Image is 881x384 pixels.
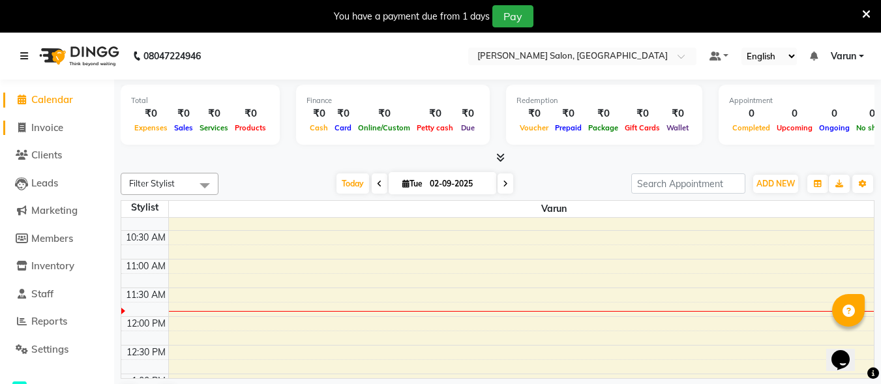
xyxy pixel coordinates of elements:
div: ₹0 [621,106,663,121]
div: ₹0 [306,106,331,121]
iframe: chat widget [826,332,868,371]
span: Staff [31,288,53,300]
div: ₹0 [516,106,552,121]
span: Calendar [31,93,73,106]
input: Search Appointment [631,173,745,194]
a: Settings [3,342,111,357]
span: Leads [31,177,58,189]
span: Today [336,173,369,194]
div: ₹0 [231,106,269,121]
div: ₹0 [456,106,479,121]
div: ₹0 [585,106,621,121]
div: ₹0 [413,106,456,121]
a: Calendar [3,93,111,108]
span: Reports [31,315,67,327]
span: Ongoing [816,123,853,132]
b: 08047224946 [143,38,201,74]
div: Stylist [121,201,168,214]
input: 2025-09-02 [426,174,491,194]
span: Invoice [31,121,63,134]
span: Card [331,123,355,132]
div: ₹0 [131,106,171,121]
span: Completed [729,123,773,132]
span: Upcoming [773,123,816,132]
a: Leads [3,176,111,191]
span: Wallet [663,123,692,132]
a: Reports [3,314,111,329]
div: Finance [306,95,479,106]
div: ₹0 [171,106,196,121]
a: Invoice [3,121,111,136]
span: Expenses [131,123,171,132]
span: Filter Stylist [129,178,175,188]
div: ₹0 [331,106,355,121]
span: Sales [171,123,196,132]
span: Inventory [31,259,74,272]
div: ₹0 [663,106,692,121]
div: Total [131,95,269,106]
a: Marketing [3,203,111,218]
a: Staff [3,287,111,302]
div: ₹0 [552,106,585,121]
span: Online/Custom [355,123,413,132]
span: Package [585,123,621,132]
span: Voucher [516,123,552,132]
span: Due [458,123,478,132]
span: Clients [31,149,62,161]
a: Inventory [3,259,111,274]
span: Varun [831,50,856,63]
a: Clients [3,148,111,163]
button: Pay [492,5,533,27]
span: Tue [399,179,426,188]
a: Members [3,231,111,246]
img: logo [33,38,123,74]
span: Cash [306,123,331,132]
span: Petty cash [413,123,456,132]
div: 0 [816,106,853,121]
span: Products [231,123,269,132]
span: Settings [31,343,68,355]
span: Prepaid [552,123,585,132]
div: ₹0 [355,106,413,121]
span: ADD NEW [756,179,795,188]
div: 12:30 PM [124,346,168,359]
button: ADD NEW [753,175,798,193]
div: Redemption [516,95,692,106]
div: 12:00 PM [124,317,168,331]
div: 10:30 AM [123,231,168,244]
span: Marketing [31,204,78,216]
div: 11:00 AM [123,259,168,273]
div: You have a payment due from 1 days [334,10,490,23]
span: Members [31,232,73,244]
span: Gift Cards [621,123,663,132]
span: Services [196,123,231,132]
div: 11:30 AM [123,288,168,302]
div: 0 [773,106,816,121]
div: 0 [729,106,773,121]
div: ₹0 [196,106,231,121]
